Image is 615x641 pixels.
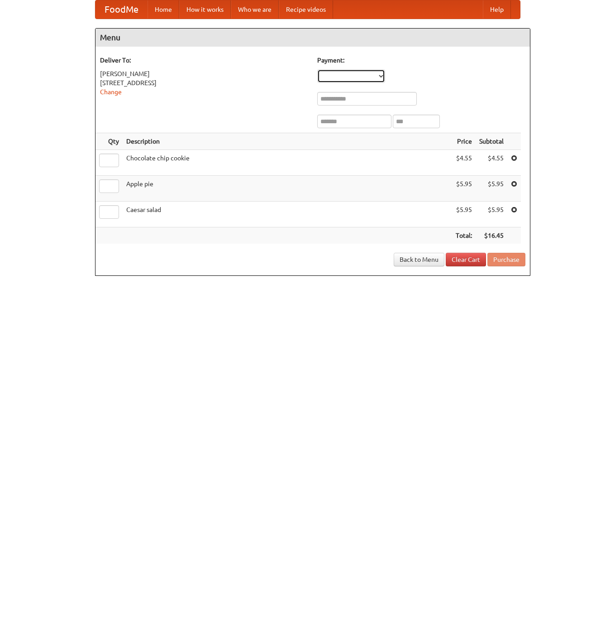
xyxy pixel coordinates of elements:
th: Price [452,133,476,150]
a: Help [483,0,511,19]
h5: Deliver To: [100,56,308,65]
th: Subtotal [476,133,507,150]
td: $5.95 [452,202,476,227]
td: $5.95 [476,202,507,227]
div: [PERSON_NAME] [100,69,308,78]
button: Purchase [487,253,525,266]
a: Change [100,88,122,96]
td: $5.95 [476,176,507,202]
th: Total: [452,227,476,244]
td: $4.55 [476,150,507,176]
a: Back to Menu [394,253,444,266]
h5: Payment: [317,56,525,65]
a: How it works [179,0,231,19]
th: Qty [95,133,123,150]
td: $4.55 [452,150,476,176]
a: Clear Cart [446,253,486,266]
a: Who we are [231,0,279,19]
th: Description [123,133,452,150]
td: Chocolate chip cookie [123,150,452,176]
td: Apple pie [123,176,452,202]
a: FoodMe [95,0,148,19]
h4: Menu [95,29,530,47]
div: [STREET_ADDRESS] [100,78,308,87]
th: $16.45 [476,227,507,244]
a: Recipe videos [279,0,333,19]
a: Home [148,0,179,19]
td: $5.95 [452,176,476,202]
td: Caesar salad [123,202,452,227]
